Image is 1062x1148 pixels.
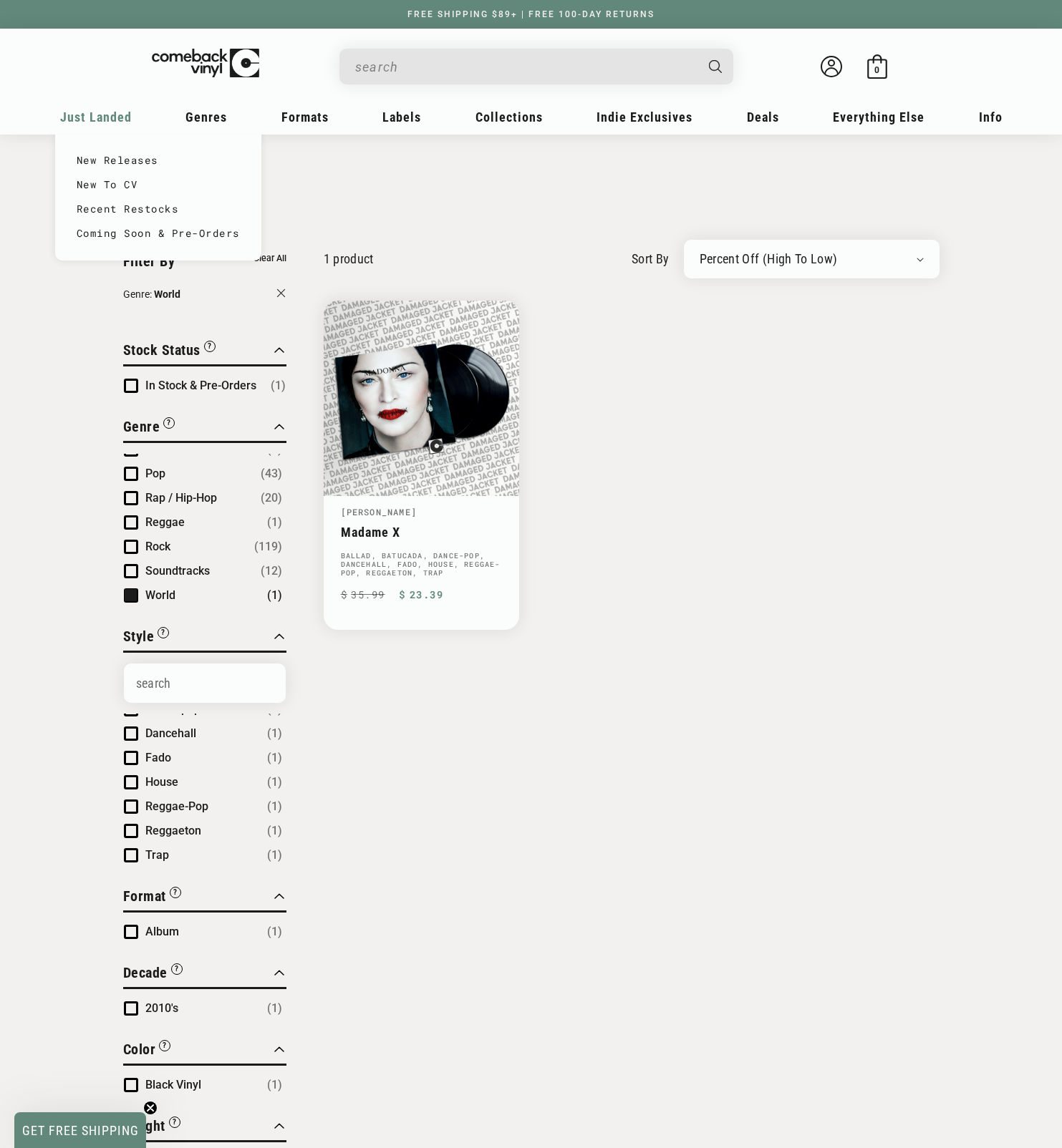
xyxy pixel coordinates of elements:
[123,416,175,441] button: Filter by Genre
[145,442,201,456] span: Non-Music
[145,564,210,578] span: Soundtracks
[267,514,282,531] span: Number of products: (1)
[77,221,240,245] a: Coming Soon & Pre-Orders
[123,626,170,651] button: Filter by Style
[143,1101,158,1115] button: Close teaser
[261,465,282,482] span: Number of products: (43)
[123,288,152,300] span: Genre:
[123,286,286,305] button: Clear filter by Genre World
[254,250,286,266] button: Clear all filters
[123,1041,156,1058] span: Color
[696,49,735,84] button: Search
[267,1076,282,1094] span: Number of products: (1)
[145,775,178,789] span: House
[355,52,695,82] input: When autocomplete results are available use up and down arrows to review and enter to select
[145,1078,201,1091] span: Black Vinyl
[123,167,940,214] h1: Deals
[833,110,925,125] span: Everything Else
[123,962,183,987] button: Filter by Decade
[267,847,282,864] span: Number of products: (1)
[261,563,282,580] span: Number of products: (12)
[14,1112,146,1148] div: GET FREE SHIPPINGClose teaser
[154,288,180,300] span: World
[145,588,175,602] span: World
[145,1001,178,1015] span: 2010's
[324,251,374,266] p: 1 product
[124,663,286,703] input: Search Options
[341,525,502,540] a: Madame X
[123,887,166,905] span: Format
[77,197,240,221] a: Recent Restocks
[145,540,170,553] span: Rock
[123,341,201,359] span: Stock Status
[145,379,256,392] span: In Stock & Pre-Orders
[267,749,282,767] span: Number of products: (1)
[979,110,1003,125] span: Info
[145,751,171,764] span: Fado
[145,467,165,480] span: Pop
[22,1123,139,1138] span: GET FREE SHIPPING
[123,418,160,435] span: Genre
[60,110,132,125] span: Just Landed
[145,799,208,813] span: Reggae-Pop
[145,848,169,862] span: Trap
[145,925,179,938] span: Album
[267,587,282,604] span: Number of products: (1)
[123,253,175,270] span: Filter By
[123,339,216,364] button: Filter by Stock Status
[747,110,779,125] span: Deals
[145,515,185,529] span: Reggae
[145,491,217,505] span: Rap / Hip-Hop
[123,885,181,910] button: Filter by Format
[341,506,417,517] a: [PERSON_NAME]
[271,377,286,394] span: Number of products: (1)
[382,110,421,125] span: Labels
[267,822,282,840] span: Number of products: (1)
[261,490,282,507] span: Number of products: (20)
[185,110,227,125] span: Genres
[145,726,196,740] span: Dancehall
[123,964,168,981] span: Decade
[339,49,733,84] div: Search
[281,110,329,125] span: Formats
[123,1115,180,1140] button: Filter by Weight
[123,1038,171,1064] button: Filter by Color
[267,1000,282,1017] span: Number of products: (1)
[393,9,669,19] a: FREE SHIPPING $89+ | FREE 100-DAY RETURNS
[267,923,282,940] span: Number of products: (1)
[145,824,201,837] span: Reggaeton
[267,798,282,815] span: Number of products: (1)
[77,148,240,172] a: New Releases
[874,64,879,75] span: 0
[267,725,282,742] span: Number of products: (1)
[145,702,201,716] span: Dance-pop
[254,538,282,555] span: Number of products: (119)
[476,110,543,125] span: Collections
[77,172,240,197] a: New To CV
[267,774,282,791] span: Number of products: (1)
[632,249,670,268] label: sort by
[123,628,155,645] span: Style
[597,110,692,125] span: Indie Exclusives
